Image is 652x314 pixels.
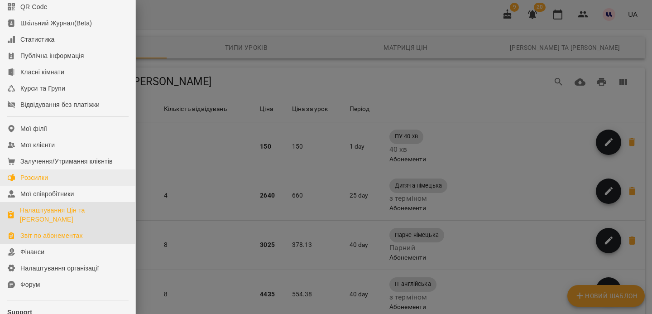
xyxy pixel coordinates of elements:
div: Налаштування Цін та [PERSON_NAME] [20,206,128,224]
div: Налаштування організації [20,264,99,273]
div: Курси та Групи [20,84,65,93]
div: Форум [20,280,40,289]
div: Публічна інформація [20,51,84,60]
div: Мої клієнти [20,140,55,150]
div: Звіт по абонементах [20,231,83,240]
div: Залучення/Утримання клієнтів [20,157,113,166]
div: Відвідування без платіжки [20,100,100,109]
div: Шкільний Журнал(Beta) [20,19,92,28]
div: Фінанси [20,247,44,256]
div: Розсилки [20,173,48,182]
div: Класні кімнати [20,68,64,77]
div: QR Code [20,2,48,11]
div: Статистика [20,35,55,44]
div: Мої філії [20,124,47,133]
div: Мої співробітники [20,189,74,198]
